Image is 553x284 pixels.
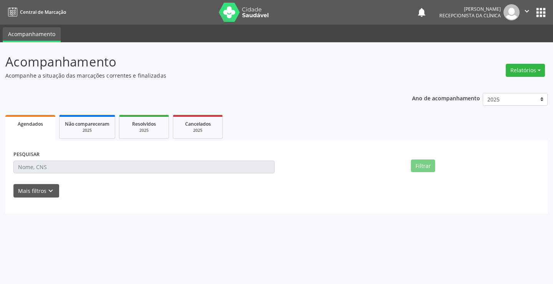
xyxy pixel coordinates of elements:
div: 2025 [179,128,217,133]
i:  [523,7,531,15]
span: Não compareceram [65,121,109,127]
img: img [503,4,520,20]
a: Central de Marcação [5,6,66,18]
div: 2025 [65,128,109,133]
p: Ano de acompanhamento [412,93,480,103]
label: PESQUISAR [13,149,40,161]
button: Filtrar [411,159,435,173]
span: Cancelados [185,121,211,127]
span: Resolvidos [132,121,156,127]
button: apps [534,6,548,19]
button:  [520,4,534,20]
div: 2025 [125,128,163,133]
button: Mais filtroskeyboard_arrow_down [13,184,59,198]
button: Relatórios [506,64,545,77]
i: keyboard_arrow_down [46,187,55,195]
button: notifications [416,7,427,18]
a: Acompanhamento [3,27,61,42]
p: Acompanhamento [5,52,385,71]
span: Agendados [18,121,43,127]
span: Central de Marcação [20,9,66,15]
div: [PERSON_NAME] [439,6,501,12]
input: Nome, CNS [13,161,275,174]
p: Acompanhe a situação das marcações correntes e finalizadas [5,71,385,80]
span: Recepcionista da clínica [439,12,501,19]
